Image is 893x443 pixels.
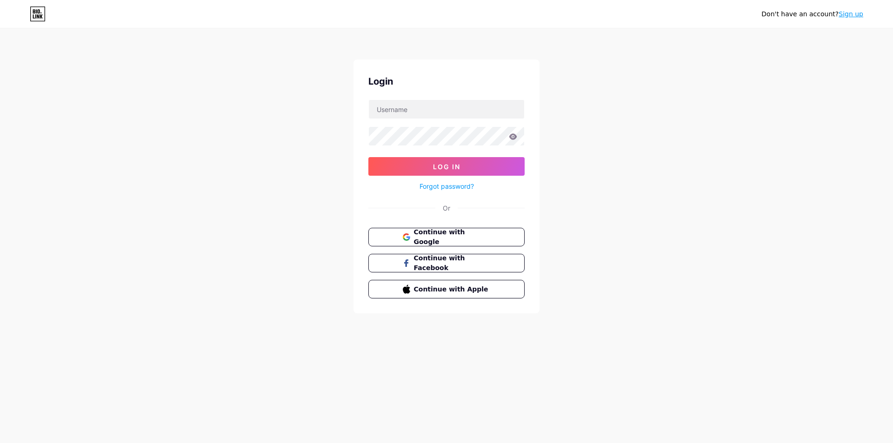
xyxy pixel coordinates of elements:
[414,284,491,294] span: Continue with Apple
[368,157,525,176] button: Log In
[414,253,491,273] span: Continue with Facebook
[839,10,863,18] a: Sign up
[369,100,524,119] input: Username
[368,254,525,272] button: Continue with Facebook
[368,228,525,246] button: Continue with Google
[761,9,863,19] div: Don't have an account?
[368,74,525,88] div: Login
[420,181,474,191] a: Forgot password?
[433,163,460,171] span: Log In
[414,227,491,247] span: Continue with Google
[443,203,450,213] div: Or
[368,280,525,298] button: Continue with Apple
